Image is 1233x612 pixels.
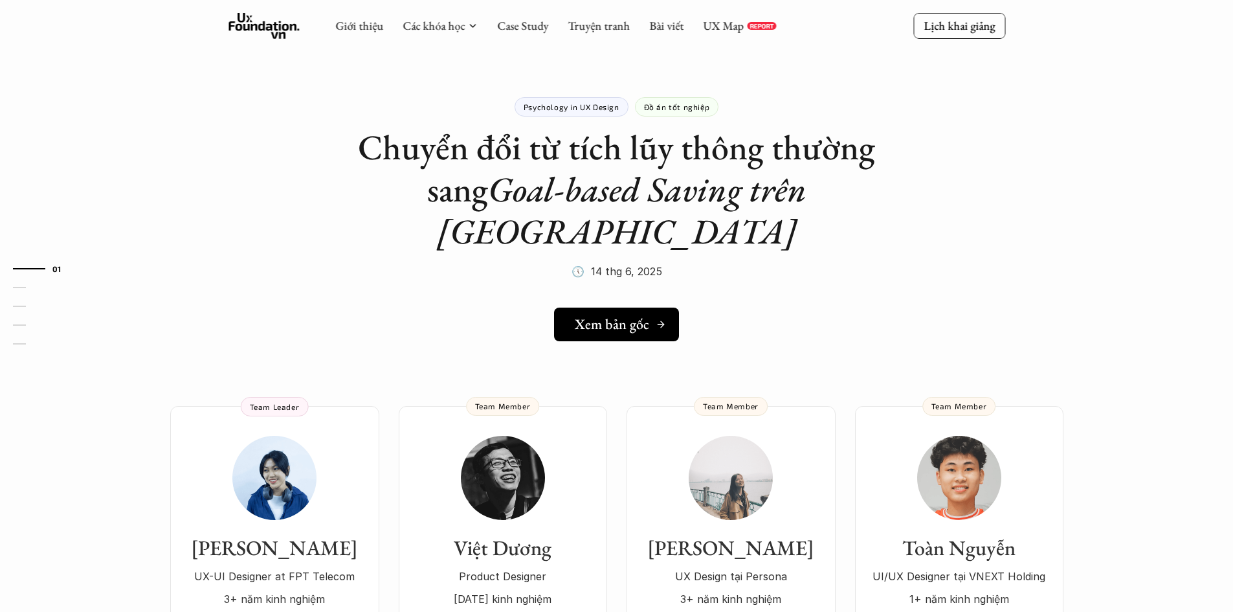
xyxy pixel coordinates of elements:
[572,262,662,281] p: 🕔 14 thg 6, 2025
[639,536,823,560] h3: [PERSON_NAME]
[183,567,366,586] p: UX-UI Designer at FPT Telecom
[437,166,814,254] em: Goal-based Saving trên [GEOGRAPHIC_DATA]
[183,536,366,560] h3: [PERSON_NAME]
[13,261,74,277] a: 01
[703,402,759,411] p: Team Member
[403,18,465,33] a: Các khóa học
[412,589,594,609] p: [DATE] kinh nghiệm
[931,402,987,411] p: Team Member
[868,536,1050,560] h3: Toàn Nguyễn
[554,308,679,341] a: Xem bản gốc
[703,18,744,33] a: UX Map
[358,126,876,252] h1: Chuyển đổi từ tích lũy thông thường sang
[868,567,1050,586] p: UI/UX Designer tại VNEXT Holding
[868,589,1050,609] p: 1+ năm kinh nghiệm
[250,402,300,411] p: Team Leader
[747,22,776,30] a: REPORT
[575,316,649,333] h5: Xem bản gốc
[924,18,995,33] p: Lịch khai giảng
[412,567,594,586] p: Product Designer
[52,264,61,273] strong: 01
[750,22,773,30] p: REPORT
[644,102,710,111] p: Đồ án tốt nghiệp
[524,102,619,111] p: Psychology in UX Design
[649,18,683,33] a: Bài viết
[568,18,630,33] a: Truyện tranh
[497,18,548,33] a: Case Study
[475,402,531,411] p: Team Member
[913,13,1005,38] a: Lịch khai giảng
[639,567,823,586] p: UX Design tại Persona
[335,18,383,33] a: Giới thiệu
[412,536,594,560] h3: Việt Dương
[183,589,366,609] p: 3+ năm kinh nghiệm
[639,589,823,609] p: 3+ năm kinh nghiệm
